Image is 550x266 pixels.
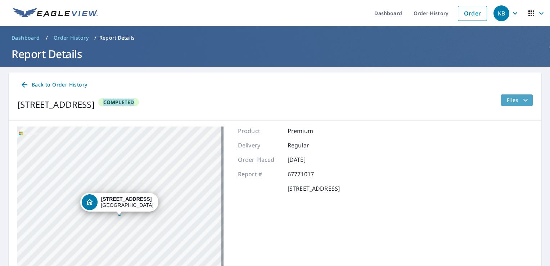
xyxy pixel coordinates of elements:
[238,127,281,135] p: Product
[493,5,509,21] div: KB
[17,98,95,111] div: [STREET_ADDRESS]
[12,34,40,41] span: Dashboard
[51,32,91,44] a: Order History
[80,193,159,215] div: Dropped pin, building 1, Residential property, 6608 N River Park Rd Moundridge, KS 67107
[9,46,541,61] h1: Report Details
[101,196,154,208] div: [GEOGRAPHIC_DATA]
[288,184,340,193] p: [STREET_ADDRESS]
[13,8,98,19] img: EV Logo
[458,6,487,21] a: Order
[288,170,331,178] p: 67771017
[238,141,281,150] p: Delivery
[288,155,331,164] p: [DATE]
[288,141,331,150] p: Regular
[501,94,533,106] button: filesDropdownBtn-67771017
[288,127,331,135] p: Premium
[9,32,541,44] nav: breadcrumb
[507,96,530,105] span: Files
[99,99,139,106] span: Completed
[9,32,43,44] a: Dashboard
[46,34,48,42] li: /
[54,34,89,41] span: Order History
[101,196,152,202] strong: [STREET_ADDRESS]
[94,34,96,42] li: /
[20,80,87,89] span: Back to Order History
[99,34,135,41] p: Report Details
[238,155,281,164] p: Order Placed
[238,170,281,178] p: Report #
[17,78,90,92] a: Back to Order History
